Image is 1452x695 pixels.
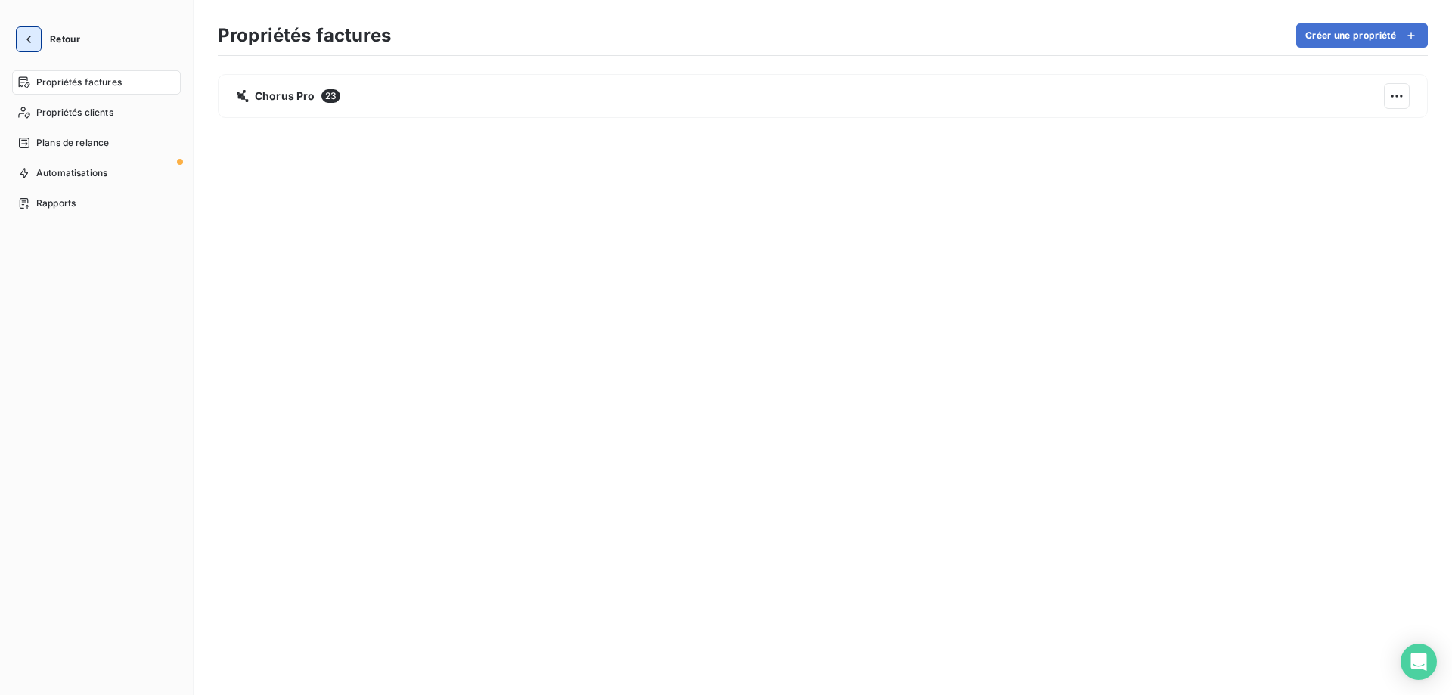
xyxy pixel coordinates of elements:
[1296,23,1428,48] button: Créer une propriété
[12,131,181,155] a: Plans de relance
[1401,644,1437,680] div: Open Intercom Messenger
[12,27,92,51] button: Retour
[321,89,340,103] span: 23
[36,197,76,210] span: Rapports
[255,88,315,104] span: Chorus Pro
[36,136,109,150] span: Plans de relance
[36,106,113,119] span: Propriétés clients
[12,191,181,216] a: Rapports
[12,101,181,125] a: Propriétés clients
[36,166,107,180] span: Automatisations
[12,161,181,185] a: Automatisations
[36,76,122,89] span: Propriétés factures
[12,70,181,95] a: Propriétés factures
[218,22,391,49] h3: Propriétés factures
[50,35,80,44] span: Retour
